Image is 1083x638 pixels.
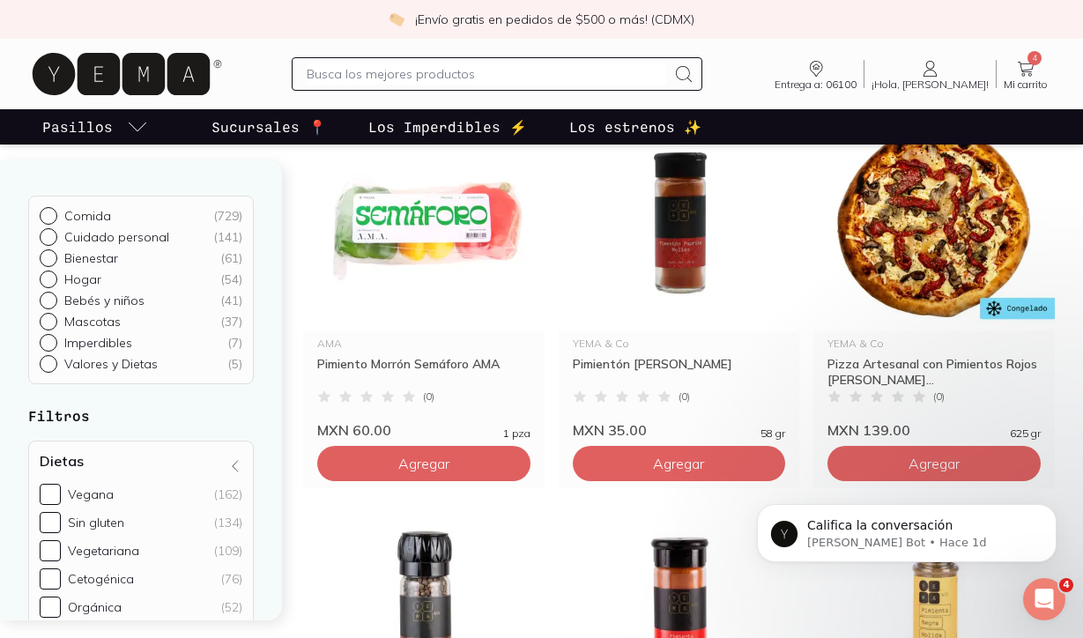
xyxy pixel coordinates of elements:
div: YEMA & Co [573,338,786,349]
span: Agregar [398,455,449,472]
div: ( 729 ) [213,208,242,224]
div: (109) [214,543,242,559]
span: Agregar [909,455,960,472]
iframe: Intercom notifications mensaje [731,467,1083,590]
div: (76) [221,571,242,587]
p: Los Imperdibles ⚡️ [368,116,527,137]
p: Sucursales 📍 [211,116,326,137]
span: ( 0 ) [679,391,690,402]
div: Sin gluten [68,515,124,530]
span: MXN 60.00 [317,421,391,439]
span: 1 pza [503,428,530,439]
a: Pimiento Morron SemaforoAMAPimiento Morrón Semáforo AMA(0)MXN 60.001 pza [303,115,545,439]
a: Entrega a: 06100 [768,58,864,90]
a: 4Mi carrito [997,58,1055,90]
div: ( 141 ) [213,229,242,245]
span: MXN 35.00 [573,421,647,439]
div: ( 37 ) [220,314,242,330]
p: Hogar [64,271,101,287]
p: Cuidado personal [64,229,169,245]
div: ( 61 ) [220,250,242,266]
span: 58 gr [760,428,785,439]
span: ¡Hola, [PERSON_NAME]! [872,79,989,90]
strong: Filtros [28,407,90,424]
a: Pimentón Paprika MolidoYEMA & CoPimientón [PERSON_NAME](0)MXN 35.0058 gr [559,115,800,439]
span: Agregar [653,455,704,472]
div: ( 5 ) [227,356,242,372]
div: Cetogénica [68,571,134,587]
span: Mi carrito [1004,79,1048,90]
p: Bienestar [64,250,118,266]
div: (162) [214,486,242,502]
span: 625 gr [1010,428,1041,439]
span: 4 [1027,51,1042,65]
div: ( 54 ) [220,271,242,287]
input: Busca los mejores productos [307,63,666,85]
span: 4 [1059,578,1073,592]
p: Los estrenos ✨ [569,116,701,137]
a: ¡Hola, [PERSON_NAME]! [864,58,996,90]
img: Pimentón Paprika Molido [559,115,800,331]
h4: Dietas [40,452,84,470]
input: Orgánica(52) [40,597,61,618]
div: YEMA & Co [827,338,1041,349]
span: ( 0 ) [933,391,945,402]
button: Agregar [317,446,530,481]
span: ( 0 ) [423,391,434,402]
img: Pimiento Morron Semaforo [303,115,545,331]
p: ¡Envío gratis en pedidos de $500 o más! (CDMX) [415,11,694,28]
button: Agregar [827,446,1041,481]
div: (134) [214,515,242,530]
p: Bebés y niños [64,293,145,308]
div: Pimientón [PERSON_NAME] [573,356,786,388]
div: Pimiento Morrón Semáforo AMA [317,356,530,388]
div: Vegana [68,486,114,502]
div: ( 41 ) [220,293,242,308]
button: Agregar [573,446,786,481]
input: Vegana(162) [40,484,61,505]
a: pasillo-todos-link [39,109,152,145]
span: Entrega a: 06100 [775,79,857,90]
p: Valores y Dietas [64,356,158,372]
a: Los Imperdibles ⚡️ [365,109,530,145]
div: ( 7 ) [227,335,242,351]
p: Mascotas [64,314,121,330]
p: Comida [64,208,111,224]
iframe: Intercom live chat [1023,578,1065,620]
p: Imperdibles [64,335,132,351]
div: AMA [317,338,530,349]
img: Pizza Pimientos [813,115,1055,331]
a: Los estrenos ✨ [566,109,705,145]
div: (52) [221,599,242,615]
input: Vegetariana(109) [40,540,61,561]
a: Sucursales 📍 [208,109,330,145]
input: Sin gluten(134) [40,512,61,533]
div: Vegetariana [68,543,139,559]
input: Cetogénica(76) [40,568,61,590]
p: Pasillos [42,116,113,137]
img: check [389,11,404,27]
span: MXN 139.00 [827,421,910,439]
a: Pizza PimientosYEMA & CoPizza Artesanal con Pimientos Rojos [PERSON_NAME]...(0)MXN 139.00625 gr [813,115,1055,439]
div: Pizza Artesanal con Pimientos Rojos [PERSON_NAME]... [827,356,1041,388]
div: Orgánica [68,599,122,615]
